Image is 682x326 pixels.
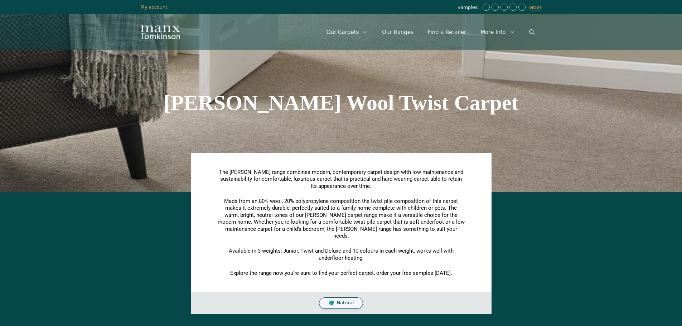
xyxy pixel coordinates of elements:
span: The [PERSON_NAME] range combines modern, contemporary carpet design with low maintenance and sust... [219,169,463,189]
a: More Info [473,21,522,43]
a: My account [141,4,168,10]
p: Available in 3 weights; Junior, Twist and Deluxe and 10 colours in each weight, works well with u... [218,248,465,262]
a: Open Search Bar [522,21,542,43]
p: Explore the range now you’re sure to find your perfect carpet, order your free samples [DATE]. [218,270,465,277]
img: Manx Tomkinson [141,25,180,39]
a: Find a Retailer [421,21,473,43]
nav: Primary [319,21,542,43]
span: Natural [337,300,354,306]
a: Our Carpets [319,21,375,43]
a: Our Ranges [375,21,421,43]
span: Made from an 80% wool, 20% polypropylene composition the twist pile composition of this carpet ma... [218,198,465,239]
span: Samples: [458,5,481,11]
h1: [PERSON_NAME] Wool Twist Carpet [141,92,542,113]
a: order [529,5,542,10]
